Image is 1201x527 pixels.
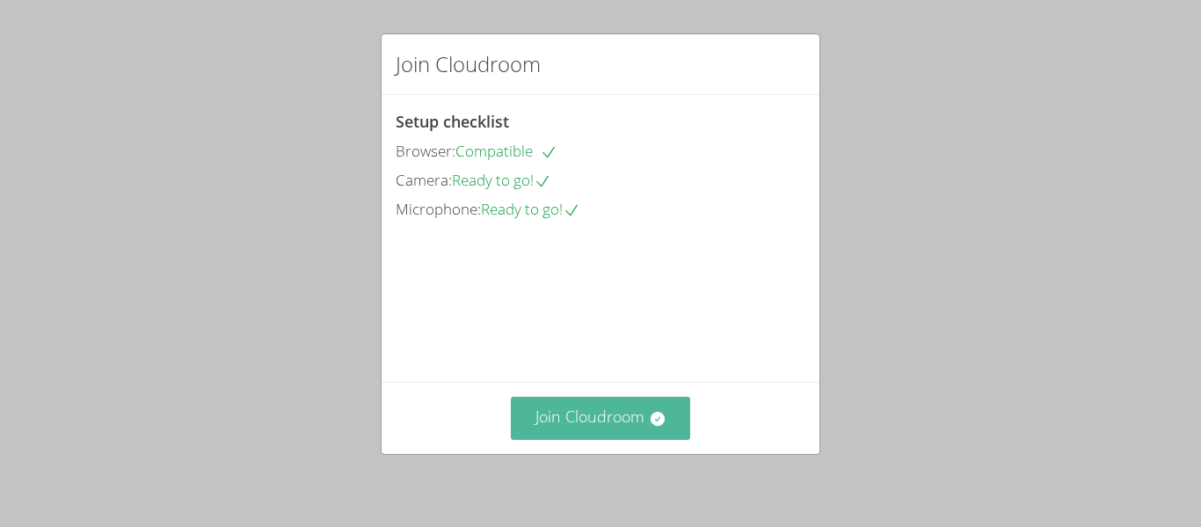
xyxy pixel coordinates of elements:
span: Compatible [455,141,557,161]
span: Setup checklist [396,111,509,132]
span: Camera: [396,170,452,190]
span: Ready to go! [452,170,551,190]
span: Ready to go! [481,199,580,219]
span: Microphone: [396,199,481,219]
span: Browser: [396,141,455,161]
h2: Join Cloudroom [396,48,541,80]
button: Join Cloudroom [511,397,691,440]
